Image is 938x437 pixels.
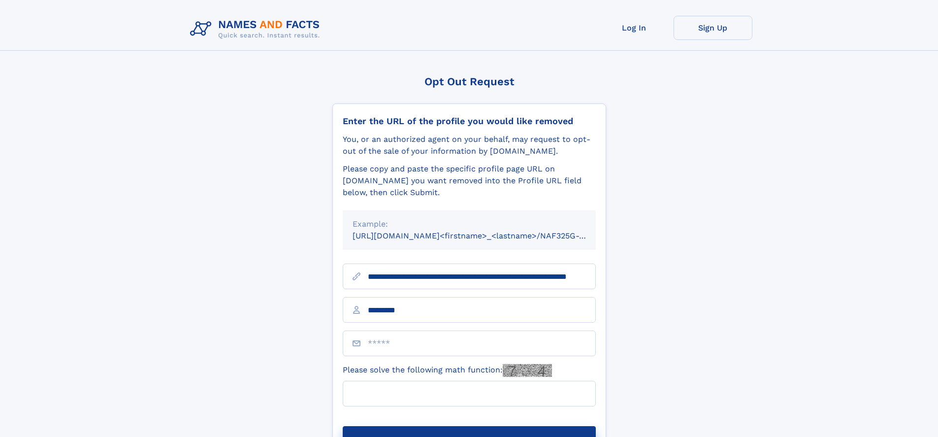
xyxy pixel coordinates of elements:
a: Log In [595,16,674,40]
div: Please copy and paste the specific profile page URL on [DOMAIN_NAME] you want removed into the Pr... [343,163,596,199]
small: [URL][DOMAIN_NAME]<firstname>_<lastname>/NAF325G-xxxxxxxx [353,231,615,240]
div: Example: [353,218,586,230]
label: Please solve the following math function: [343,364,552,377]
a: Sign Up [674,16,752,40]
div: You, or an authorized agent on your behalf, may request to opt-out of the sale of your informatio... [343,134,596,157]
div: Opt Out Request [332,75,606,88]
div: Enter the URL of the profile you would like removed [343,116,596,127]
img: Logo Names and Facts [186,16,328,42]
